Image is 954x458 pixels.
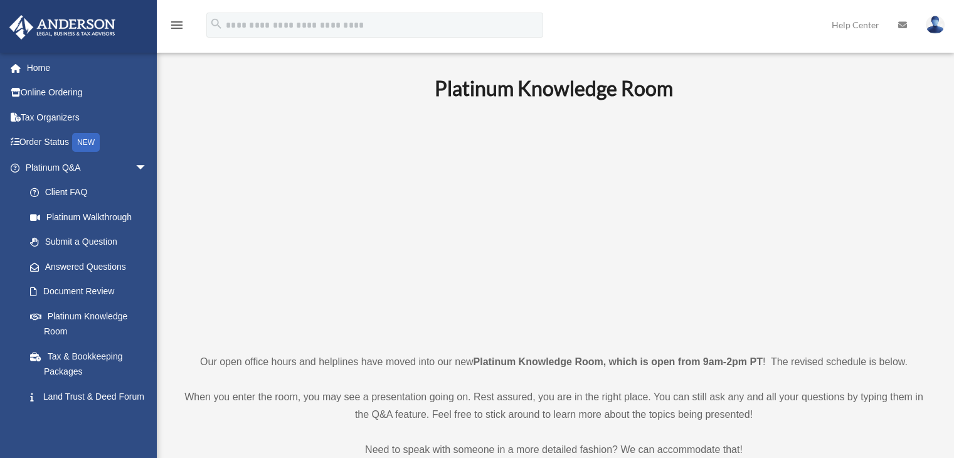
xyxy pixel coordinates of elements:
a: Answered Questions [18,254,166,279]
a: Tax Organizers [9,105,166,130]
img: Anderson Advisors Platinum Portal [6,15,119,40]
p: When you enter the room, you may see a presentation going on. Rest assured, you are in the right ... [179,388,929,423]
a: Platinum Q&Aarrow_drop_down [9,155,166,180]
p: Our open office hours and helplines have moved into our new ! The revised schedule is below. [179,353,929,371]
a: menu [169,22,184,33]
img: User Pic [926,16,945,34]
div: NEW [72,133,100,152]
i: search [209,17,223,31]
a: Platinum Knowledge Room [18,304,160,344]
a: Tax & Bookkeeping Packages [18,344,166,384]
strong: Platinum Knowledge Room, which is open from 9am-2pm PT [474,356,763,367]
i: menu [169,18,184,33]
a: Client FAQ [18,180,166,205]
span: arrow_drop_down [135,155,160,181]
a: Portal Feedback [18,409,166,434]
a: Submit a Question [18,230,166,255]
a: Order StatusNEW [9,130,166,156]
a: Home [9,55,166,80]
a: Document Review [18,279,166,304]
a: Platinum Walkthrough [18,205,166,230]
a: Online Ordering [9,80,166,105]
b: Platinum Knowledge Room [435,76,673,100]
iframe: 231110_Toby_KnowledgeRoom [366,118,742,330]
a: Land Trust & Deed Forum [18,384,166,409]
